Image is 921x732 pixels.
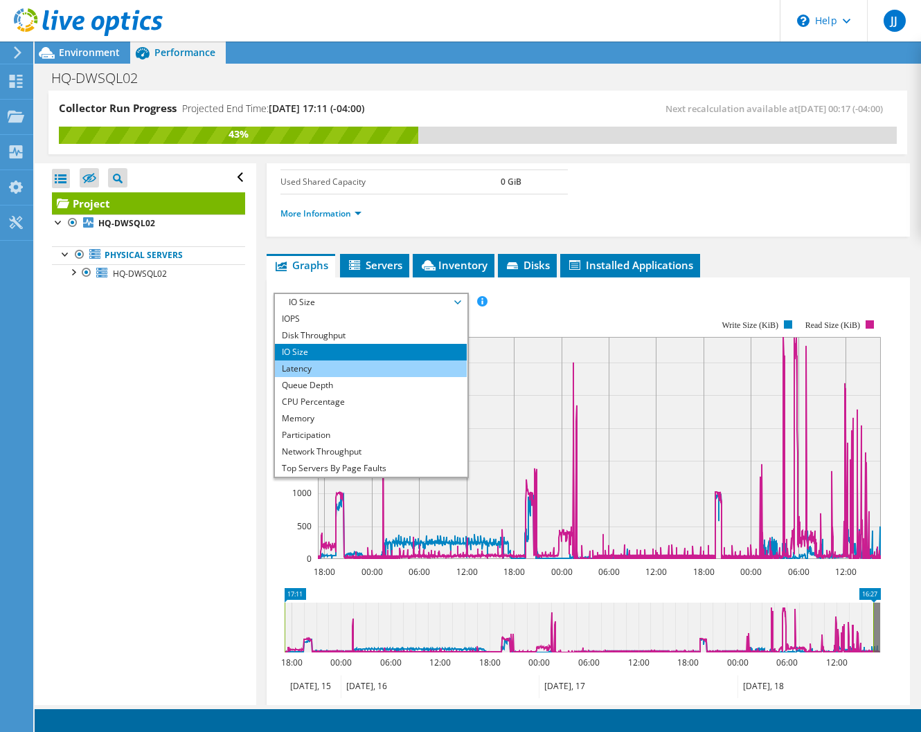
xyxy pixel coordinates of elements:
span: Next recalculation available at [665,102,890,115]
div: 43% [59,127,418,142]
text: 00:00 [551,566,573,578]
text: 00:00 [330,657,352,668]
li: CPU Percentage [275,394,467,410]
a: Project [52,192,245,214]
span: Inventory [420,258,488,272]
span: Disks [505,258,550,272]
span: Installed Applications [567,258,693,272]
span: JJ [884,10,906,32]
text: 18:00 [479,657,501,668]
label: Used Shared Capacity [280,175,501,189]
text: 500 [297,520,312,532]
span: IO Size [282,294,460,311]
text: 12:00 [835,566,857,578]
a: More Information [280,208,361,219]
h4: Projected End Time: [182,101,364,116]
span: Servers [347,258,402,272]
li: Queue Depth [275,377,467,394]
b: 0 GiB [501,176,521,187]
text: 12:00 [456,566,478,578]
b: HQ-DWSQL02 [98,217,155,229]
h1: HQ-DWSQL02 [45,71,159,86]
li: Latency [275,360,467,377]
li: Memory [275,410,467,427]
text: Write Size (KiB) [722,320,779,330]
text: 00:00 [361,566,383,578]
text: 1000 [292,487,312,499]
li: IOPS [275,311,467,327]
text: 00:00 [727,657,749,668]
text: 0 [307,553,312,565]
text: 00:00 [740,566,762,578]
a: Physical Servers [52,246,245,264]
a: HQ-DWSQL02 [52,264,245,282]
text: 18:00 [281,657,303,668]
a: HQ-DWSQL02 [52,214,245,232]
text: 06:00 [380,657,402,668]
span: [DATE] 17:11 (-04:00) [269,102,364,115]
text: 12:00 [826,657,848,668]
span: [DATE] 00:17 (-04:00) [798,102,883,115]
text: 06:00 [776,657,798,668]
text: 12:00 [429,657,451,668]
text: Read Size (KiB) [805,320,860,330]
text: 18:00 [677,657,699,668]
span: Graphs [274,258,328,272]
li: Participation [275,427,467,443]
li: Network Throughput [275,443,467,460]
svg: \n [797,15,810,27]
span: HQ-DWSQL02 [113,268,167,280]
text: 06:00 [598,566,620,578]
text: 18:00 [693,566,715,578]
text: 06:00 [578,657,600,668]
text: 12:00 [628,657,650,668]
text: 12:00 [645,566,667,578]
li: IO Size [275,344,467,360]
text: 18:00 [314,566,335,578]
text: 00:00 [528,657,550,668]
li: Disk Throughput [275,327,467,344]
span: Performance [154,46,215,59]
text: 06:00 [788,566,810,578]
li: Top Servers By Page Faults [275,460,467,477]
span: Environment [59,46,120,59]
text: 06:00 [409,566,430,578]
text: 18:00 [503,566,525,578]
